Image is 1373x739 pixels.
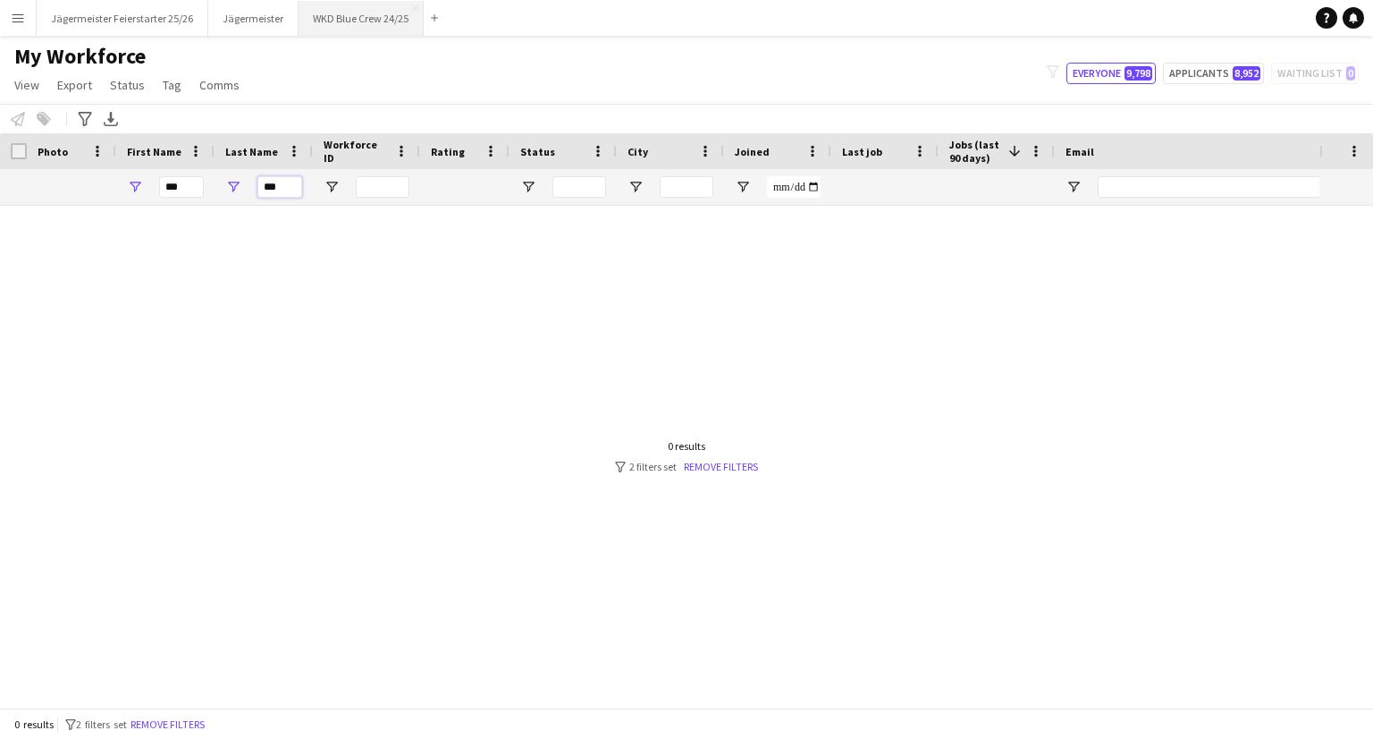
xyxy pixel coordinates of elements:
[1066,145,1094,158] span: Email
[842,145,882,158] span: Last job
[11,143,27,159] input: Column with Header Selection
[628,145,648,158] span: City
[356,176,409,198] input: Workforce ID Filter Input
[199,77,240,93] span: Comms
[615,460,758,473] div: 2 filters set
[552,176,606,198] input: Status Filter Input
[1163,63,1264,84] button: Applicants8,952
[735,179,751,195] button: Open Filter Menu
[208,1,299,36] button: Jägermeister
[127,715,208,735] button: Remove filters
[520,179,536,195] button: Open Filter Menu
[767,176,821,198] input: Joined Filter Input
[431,145,465,158] span: Rating
[100,108,122,130] app-action-btn: Export XLSX
[225,179,241,195] button: Open Filter Menu
[324,138,388,165] span: Workforce ID
[735,145,770,158] span: Joined
[14,77,39,93] span: View
[299,1,424,36] button: WKD Blue Crew 24/25
[225,145,278,158] span: Last Name
[163,77,181,93] span: Tag
[103,73,152,97] a: Status
[520,145,555,158] span: Status
[110,77,145,93] span: Status
[76,718,127,731] span: 2 filters set
[1233,66,1260,81] span: 8,952
[1066,63,1156,84] button: Everyone9,798
[127,179,143,195] button: Open Filter Menu
[37,1,208,36] button: Jägermeister Feierstarter 25/26
[14,43,146,70] span: My Workforce
[1125,66,1152,81] span: 9,798
[615,439,758,453] div: 0 results
[50,73,99,97] a: Export
[1066,179,1082,195] button: Open Filter Menu
[38,145,68,158] span: Photo
[127,145,181,158] span: First Name
[324,179,340,195] button: Open Filter Menu
[949,138,1001,165] span: Jobs (last 90 days)
[192,73,247,97] a: Comms
[660,176,713,198] input: City Filter Input
[257,176,302,198] input: Last Name Filter Input
[74,108,96,130] app-action-btn: Advanced filters
[684,460,758,473] a: Remove filters
[156,73,189,97] a: Tag
[7,73,46,97] a: View
[159,176,204,198] input: First Name Filter Input
[57,77,92,93] span: Export
[628,179,644,195] button: Open Filter Menu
